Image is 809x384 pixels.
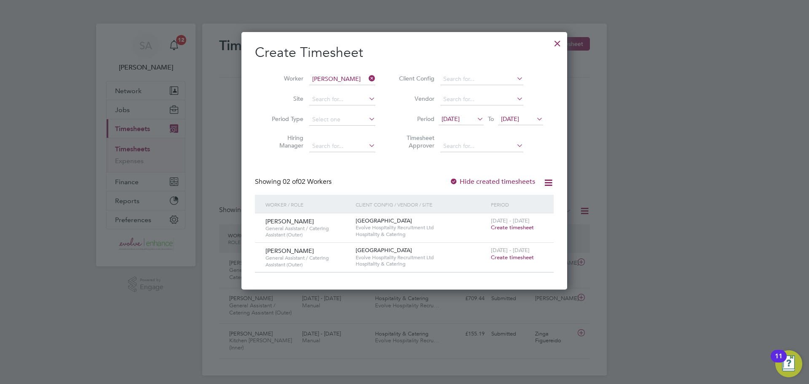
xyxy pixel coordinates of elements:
[442,115,460,123] span: [DATE]
[265,95,303,102] label: Site
[356,217,412,224] span: [GEOGRAPHIC_DATA]
[263,195,354,214] div: Worker / Role
[396,75,434,82] label: Client Config
[440,94,523,105] input: Search for...
[265,225,349,238] span: General Assistant / Catering Assistant (Outer)
[309,114,375,126] input: Select one
[265,247,314,255] span: [PERSON_NAME]
[309,73,375,85] input: Search for...
[396,115,434,123] label: Period
[491,217,530,224] span: [DATE] - [DATE]
[775,350,802,377] button: Open Resource Center, 11 new notifications
[265,75,303,82] label: Worker
[309,140,375,152] input: Search for...
[485,113,496,124] span: To
[356,231,487,238] span: Hospitality & Catering
[255,44,554,62] h2: Create Timesheet
[501,115,519,123] span: [DATE]
[283,177,298,186] span: 02 of
[356,247,412,254] span: [GEOGRAPHIC_DATA]
[265,134,303,149] label: Hiring Manager
[265,255,349,268] span: General Assistant / Catering Assistant (Outer)
[265,218,314,225] span: [PERSON_NAME]
[450,177,535,186] label: Hide created timesheets
[255,177,333,186] div: Showing
[440,140,523,152] input: Search for...
[265,115,303,123] label: Period Type
[775,356,782,367] div: 11
[283,177,332,186] span: 02 Workers
[396,95,434,102] label: Vendor
[356,224,487,231] span: Evolve Hospitality Recruitment Ltd
[354,195,489,214] div: Client Config / Vendor / Site
[491,247,530,254] span: [DATE] - [DATE]
[491,224,534,231] span: Create timesheet
[440,73,523,85] input: Search for...
[356,260,487,267] span: Hospitality & Catering
[489,195,545,214] div: Period
[491,254,534,261] span: Create timesheet
[356,254,487,261] span: Evolve Hospitality Recruitment Ltd
[309,94,375,105] input: Search for...
[396,134,434,149] label: Timesheet Approver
